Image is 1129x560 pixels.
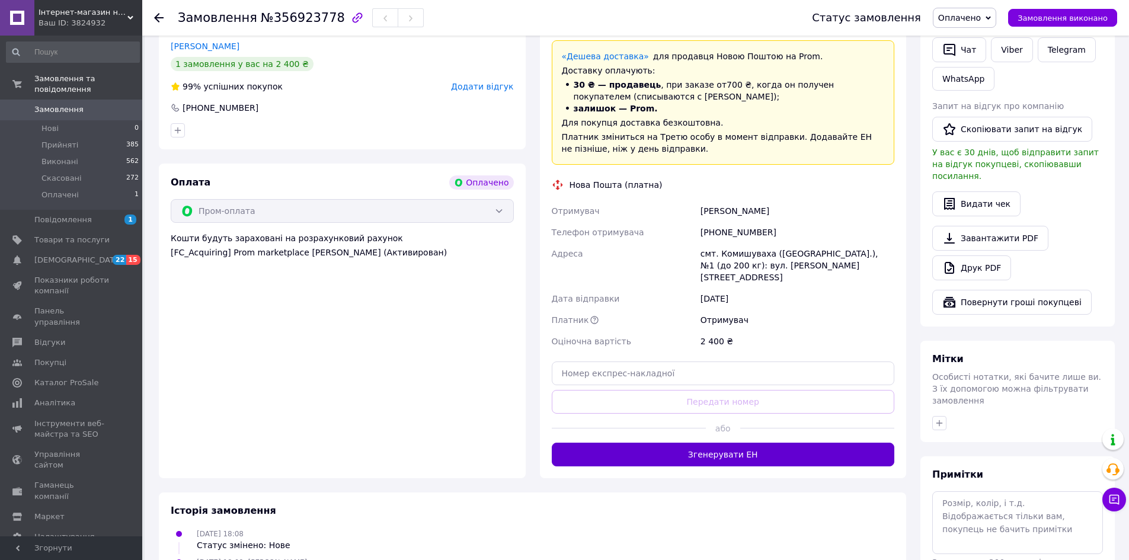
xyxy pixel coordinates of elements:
span: 15 [126,255,140,265]
span: Оплата [171,177,210,188]
span: Замовлення та повідомлення [34,73,142,95]
span: Інтернет-магазин наручних годинників Time-Step [39,7,127,18]
div: [PHONE_NUMBER] [181,102,260,114]
span: Адреса [552,249,583,258]
span: Управління сайтом [34,449,110,471]
span: Мітки [932,353,964,364]
button: Згенерувати ЕН [552,443,895,466]
span: 1 [135,190,139,200]
button: Скопіювати запит на відгук [932,117,1092,142]
span: 22 [113,255,126,265]
span: Прийняті [41,140,78,151]
span: Отримувач [552,206,600,216]
span: Покупці [34,357,66,368]
button: Видати чек [932,191,1021,216]
span: Замовлення [34,104,84,115]
a: Завантажити PDF [932,226,1048,251]
div: Статус змінено: Нове [197,539,290,551]
span: Аналітика [34,398,75,408]
div: смт. Комишуваха ([GEOGRAPHIC_DATA].), №1 (до 200 кг): вул. [PERSON_NAME][STREET_ADDRESS] [698,243,897,288]
div: для продавця Новою Поштою на Prom. [562,50,885,62]
button: Повернути гроші покупцеві [932,290,1092,315]
a: Друк PDF [932,255,1011,280]
span: або [706,423,740,434]
span: Примітки [932,469,983,480]
div: 1 замовлення у вас на 2 400 ₴ [171,57,314,71]
span: 0 [135,123,139,134]
div: Статус замовлення [812,12,921,24]
a: Telegram [1038,37,1096,62]
span: Інструменти веб-майстра та SEO [34,418,110,440]
div: успішних покупок [171,81,283,92]
span: [DATE] 18:08 [197,530,244,538]
span: Додати відгук [451,82,513,91]
div: [PHONE_NUMBER] [698,222,897,243]
span: У вас є 30 днів, щоб відправити запит на відгук покупцеві, скопіювавши посилання. [932,148,1099,181]
a: «Дешева доставка» [562,52,649,61]
div: Отримувач [698,309,897,331]
span: Налаштування [34,532,95,542]
span: 99% [183,82,201,91]
span: Платник [552,315,589,325]
div: Ваш ID: 3824932 [39,18,142,28]
input: Номер експрес-накладної [552,361,895,385]
a: WhatsApp [932,67,994,91]
span: Маркет [34,511,65,522]
button: Чат [932,37,986,62]
span: Виконані [41,156,78,167]
span: Замовлення [178,11,257,25]
a: [PERSON_NAME] [171,41,239,51]
input: Пошук [6,41,140,63]
div: Для покупця доставка безкоштовна. [562,117,885,129]
span: Повідомлення [34,215,92,225]
div: Нова Пошта (платна) [567,179,666,191]
span: Панель управління [34,306,110,327]
span: Відгуки [34,337,65,348]
span: Оціночна вартість [552,337,631,346]
span: Каталог ProSale [34,377,98,388]
div: Повернутися назад [154,12,164,24]
div: Платник зміниться на Третю особу в момент відправки. Додавайте ЕН не пізніше, ніж у день відправки. [562,131,885,155]
span: Історія замовлення [171,505,276,516]
button: Замовлення виконано [1008,9,1117,27]
div: Кошти будуть зараховані на розрахунковий рахунок [171,232,514,258]
span: 385 [126,140,139,151]
span: залишок — Prom. [574,104,658,113]
div: Доставку оплачують: [562,65,885,76]
span: 30 ₴ — продавець [574,80,661,89]
span: Оплачено [938,13,981,23]
span: Нові [41,123,59,134]
span: Гаманець компанії [34,480,110,501]
span: Товари та послуги [34,235,110,245]
span: Замовлення виконано [1018,14,1108,23]
span: 1 [124,215,136,225]
div: [PERSON_NAME] [698,200,897,222]
span: Особисті нотатки, які бачите лише ви. З їх допомогою можна фільтрувати замовлення [932,372,1101,405]
li: , при заказе от 700 ₴ , когда он получен покупателем (списываются с [PERSON_NAME]); [562,79,885,103]
div: [FC_Acquiring] Prom marketplace [PERSON_NAME] (Активирован) [171,247,514,258]
span: 272 [126,173,139,184]
span: Дата відправки [552,294,620,303]
a: Viber [991,37,1032,62]
span: №356923778 [261,11,345,25]
div: 2 400 ₴ [698,331,897,352]
div: Оплачено [449,175,513,190]
div: [DATE] [698,288,897,309]
span: Запит на відгук про компанію [932,101,1064,111]
span: Показники роботи компанії [34,275,110,296]
span: Телефон отримувача [552,228,644,237]
span: Оплачені [41,190,79,200]
span: [DEMOGRAPHIC_DATA] [34,255,122,265]
span: Скасовані [41,173,82,184]
span: 562 [126,156,139,167]
button: Чат з покупцем [1102,488,1126,511]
